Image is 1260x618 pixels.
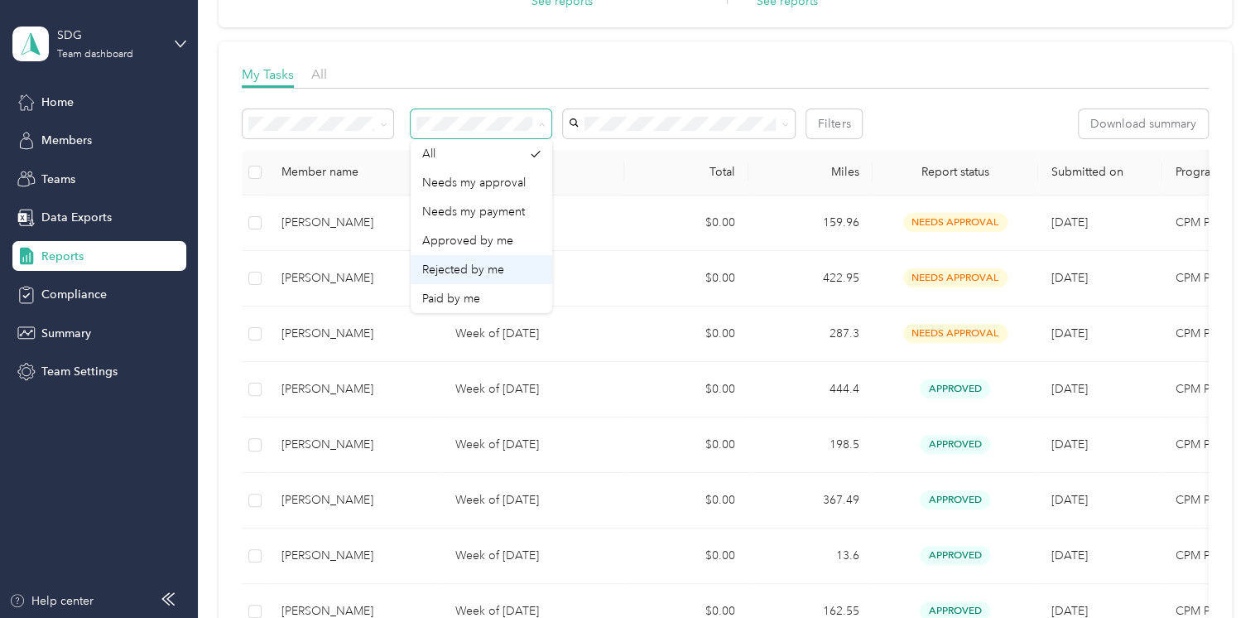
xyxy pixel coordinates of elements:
[748,529,873,584] td: 13.6
[455,491,611,509] p: Week of [DATE]
[748,362,873,418] td: 444.4
[57,50,133,60] div: Team dashboard
[920,490,990,509] span: approved
[903,324,1008,343] span: needs approval
[455,325,611,343] p: Week of [DATE]
[1051,604,1088,618] span: [DATE]
[624,418,748,473] td: $0.00
[806,109,862,138] button: Filters
[886,165,1025,179] span: Report status
[624,473,748,529] td: $0.00
[748,418,873,473] td: 198.5
[422,147,435,161] span: All
[1167,525,1260,618] iframe: Everlance-gr Chat Button Frame
[624,251,748,307] td: $0.00
[422,234,513,248] span: Approved by me
[281,214,429,232] div: [PERSON_NAME]
[41,132,92,149] span: Members
[624,362,748,418] td: $0.00
[1051,437,1088,451] span: [DATE]
[748,307,873,362] td: 287.3
[281,269,429,287] div: [PERSON_NAME]
[281,380,429,398] div: [PERSON_NAME]
[41,171,75,188] span: Teams
[920,435,990,454] span: approved
[281,491,429,509] div: [PERSON_NAME]
[281,325,429,343] div: [PERSON_NAME]
[624,307,748,362] td: $0.00
[455,380,611,398] p: Week of [DATE]
[1051,382,1088,396] span: [DATE]
[920,379,990,398] span: approved
[281,547,429,565] div: [PERSON_NAME]
[9,592,94,610] button: Help center
[762,165,859,179] div: Miles
[41,94,74,111] span: Home
[748,251,873,307] td: 422.95
[311,66,327,82] span: All
[748,473,873,529] td: 367.49
[455,436,611,454] p: Week of [DATE]
[41,363,118,380] span: Team Settings
[1079,109,1208,138] button: Download summary
[41,248,84,265] span: Reports
[903,268,1008,287] span: needs approval
[281,165,429,179] div: Member name
[1051,493,1088,507] span: [DATE]
[637,165,735,179] div: Total
[455,547,611,565] p: Week of [DATE]
[1051,326,1088,340] span: [DATE]
[422,292,480,306] span: Paid by me
[268,150,442,196] th: Member name
[624,529,748,584] td: $0.00
[242,66,294,82] span: My Tasks
[1051,271,1088,285] span: [DATE]
[1051,548,1088,562] span: [DATE]
[41,286,107,303] span: Compliance
[624,196,748,251] td: $0.00
[1051,215,1088,229] span: [DATE]
[41,209,112,226] span: Data Exports
[281,436,429,454] div: [PERSON_NAME]
[1038,150,1162,196] th: Submitted on
[422,263,504,277] span: Rejected by me
[748,196,873,251] td: 159.96
[422,176,526,190] span: Needs my approval
[41,325,91,342] span: Summary
[920,546,990,565] span: approved
[57,27,161,44] div: SDG
[903,213,1008,232] span: needs approval
[422,205,525,219] span: Needs my payment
